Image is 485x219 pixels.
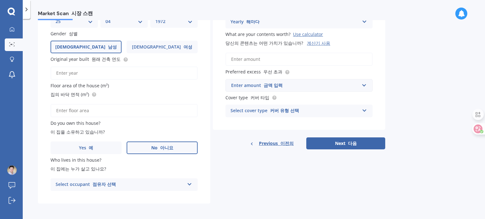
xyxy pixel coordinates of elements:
div: Select occupant [56,181,184,188]
span: Yes [79,145,93,151]
font: 커버 타입 [250,95,269,101]
font: 해마다 [246,19,260,25]
font: 커버 유형 선택 [270,107,299,113]
span: [DEMOGRAPHIC_DATA] [132,44,192,50]
span: Cover type [225,95,269,101]
span: Original year built [51,56,121,62]
div: 계산기 사용 [307,40,330,46]
div: Enter amount [231,82,359,89]
font: 예 [89,145,93,151]
div: Yearly [231,18,359,26]
span: Who lives in this house? [51,157,106,172]
span: No [151,145,173,151]
span: Gender [51,31,78,37]
img: ACg8ocI2HeZKTveQ7PPP5w7_xrY5eT6OdWMt6AUYaeZD8BbODNxj8DhNIw=s96-c [7,165,17,175]
font: 남성 [108,44,117,50]
font: 원래 건축 연도 [92,56,121,62]
font: 시장 스캔 [71,10,93,17]
span: Market Scan [38,10,93,19]
input: Enter amount [225,53,373,66]
span: Floor area of the house (m²) [51,83,109,97]
font: 다음 [348,140,357,146]
font: 여성 [183,44,192,50]
button: Next 다음 [306,137,385,149]
font: 우선 초과 [263,69,282,75]
span: 당신의 콘텐츠는 어떤 가치가 있습니까? [225,40,303,46]
font: 점유자 선택 [93,181,116,187]
span: Do you own this house? [51,120,105,135]
font: 이 집을 소유하고 있습니까? [51,129,105,135]
div: Select cover type [231,107,359,115]
span: What are your contents worth? [225,31,290,37]
span: Preferred excess [225,69,282,75]
font: 집의 바닥 면적 (m²) [51,91,89,97]
font: 이 집에는 누가 살고 있나요? [51,166,106,172]
font: 성별 [69,31,78,37]
input: Enter floor area [51,104,198,117]
font: 이전의 [280,140,294,146]
span: Previous [259,139,294,148]
input: Enter year [51,66,198,80]
div: Use calculator [293,31,323,37]
font: 아니요 [160,145,173,151]
font: 금액 입력 [264,82,283,88]
span: [DEMOGRAPHIC_DATA] [55,44,117,50]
